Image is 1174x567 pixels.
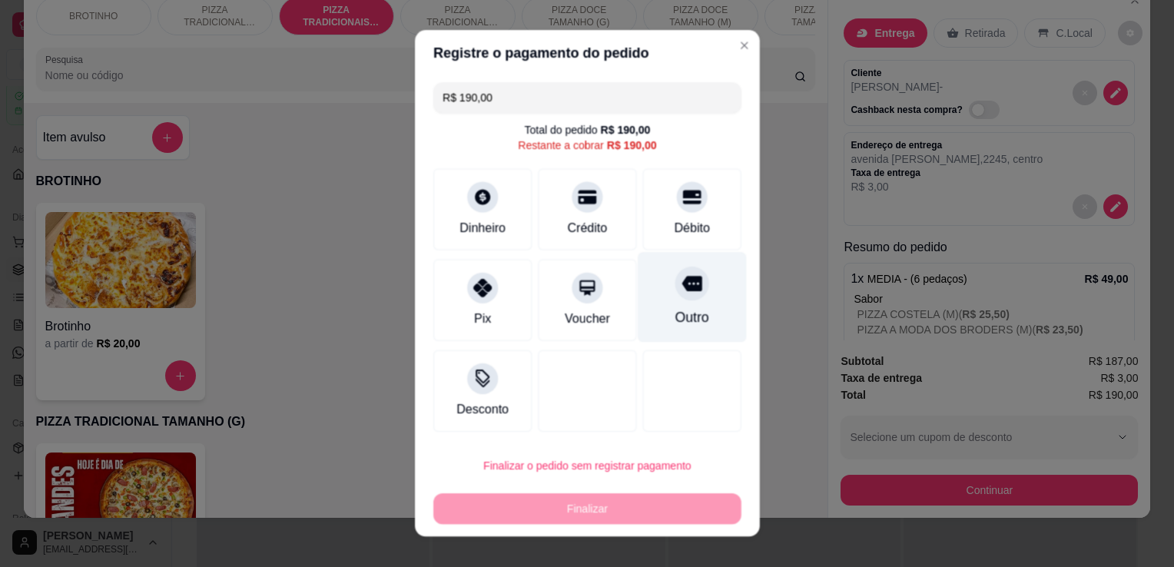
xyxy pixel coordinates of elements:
[459,219,506,237] div: Dinheiro
[474,310,491,328] div: Pix
[606,138,656,154] div: R$ 190,00
[433,450,741,481] button: Finalizar o pedido sem registrar pagamento
[443,83,732,114] input: Ex.: hambúrguer de cordeiro
[524,123,650,138] div: Total do pedido
[567,219,607,237] div: Crédito
[415,30,760,76] header: Registre o pagamento do pedido
[565,310,610,328] div: Voucher
[675,307,708,327] div: Outro
[456,400,509,419] div: Desconto
[731,33,756,58] button: Close
[518,138,656,154] div: Restante a cobrar
[674,219,709,237] div: Débito
[600,123,650,138] div: R$ 190,00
